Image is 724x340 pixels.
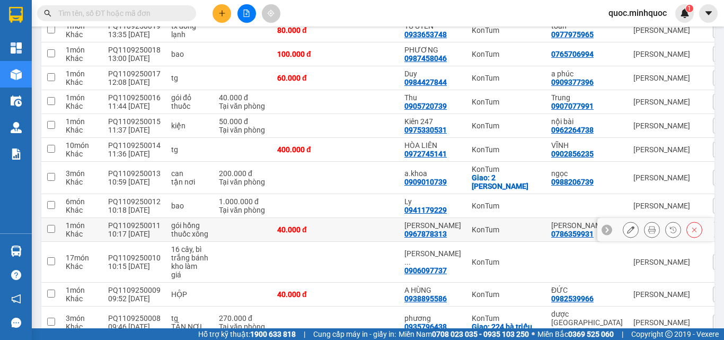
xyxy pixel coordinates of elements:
div: KonTum [472,50,541,58]
div: a phúc [551,69,623,78]
div: dược nam đông [551,310,623,327]
div: 40.000 đ [277,290,330,299]
div: kho làm giá [171,262,208,279]
div: PQ1109250017 [108,69,161,78]
span: Hỗ trợ kỹ thuật: [198,328,296,340]
div: Kem Thanh Nữ [404,249,461,266]
div: KonTum [101,9,175,22]
div: KonTum [472,145,541,154]
div: 13:35 [DATE] [108,30,161,39]
div: 80.000 đ [277,26,330,34]
div: 0905720739 [404,102,447,110]
div: KonTum [472,225,541,234]
div: Khác [66,30,98,39]
div: Khác [66,54,98,63]
div: 1.000.000 đ [219,197,267,206]
div: KonTum [472,121,541,130]
div: can [171,169,208,178]
div: PQ1109250008 [108,314,161,322]
div: Tại văn phòng [219,178,267,186]
span: message [11,318,21,328]
div: 1 món [66,93,98,102]
button: file-add [237,4,256,23]
div: 0975330531 [404,126,447,134]
div: Khác [66,178,98,186]
div: Trung [551,93,623,102]
span: | [304,328,305,340]
div: KonTum [472,290,541,299]
div: [PERSON_NAME] [633,26,702,34]
span: search [44,10,51,17]
span: | [622,328,623,340]
div: 10:15 [DATE] [108,262,161,271]
div: PQ1109250013 [108,169,161,178]
div: tg [171,74,208,82]
strong: 0708 023 035 - 0935 103 250 [432,330,529,338]
div: 0786359931 [551,230,594,238]
div: kiện [171,121,208,130]
div: 1 món [66,117,98,126]
img: warehouse-icon [11,246,22,257]
div: 80.000 [100,67,176,82]
div: 10:17 [DATE] [108,230,161,238]
span: CC : [100,69,114,81]
div: 10 món [66,141,98,150]
img: warehouse-icon [11,95,22,107]
strong: 0369 525 060 [568,330,614,338]
div: 60.000 đ [277,74,330,82]
div: [PERSON_NAME] [633,318,702,327]
div: 0982539966 [551,294,594,303]
div: 270.000 đ [219,314,267,322]
span: Cung cấp máy in - giấy in: [313,328,396,340]
div: KonTum [472,314,541,322]
div: ĐỨC [551,286,623,294]
div: 0906097737 [404,266,447,275]
div: [PERSON_NAME] [633,290,702,299]
div: 10:18 [DATE] [108,206,161,214]
div: 17 món [66,254,98,262]
div: Tại văn phòng [219,126,267,134]
div: tx đông lạnh [171,22,208,39]
div: Giao: 2 phan đình phùng [472,173,541,190]
div: [PERSON_NAME] [633,98,702,106]
div: KonTum [472,165,541,173]
button: caret-down [699,4,718,23]
div: [PERSON_NAME] [633,145,702,154]
div: 16 cây, bì trắng bánh [171,245,208,262]
img: dashboard-icon [11,42,22,54]
div: gói đỏ thuốc [171,93,208,110]
div: KonTum [472,26,541,34]
div: 6 món [66,197,98,206]
div: Khác [66,78,98,86]
div: Tại văn phòng [219,206,267,214]
div: 400.000 đ [277,145,330,154]
img: solution-icon [11,149,22,160]
div: [PERSON_NAME] [633,173,702,182]
div: 0977975965 [9,46,94,60]
div: gói hồng thuốc xông [171,221,208,238]
div: 0935796438 [404,322,447,331]
span: ⚪️ [532,332,535,336]
input: Tìm tên, số ĐT hoặc mã đơn [58,7,183,19]
div: 0967878313 [404,230,447,238]
div: PQ1109250009 [108,286,161,294]
div: HỘP [171,290,208,299]
span: file-add [243,10,250,17]
button: aim [262,4,280,23]
div: 0977975965 [551,30,594,39]
div: toàn [9,33,94,46]
div: 0984427844 [404,78,447,86]
div: Khác [66,206,98,214]
div: 0938895586 [404,294,447,303]
div: 0906887373 [551,327,594,335]
div: [PERSON_NAME] [633,50,702,58]
span: Nhận: [101,10,127,21]
div: 0988206739 [551,178,594,186]
div: Khác [66,322,98,331]
div: Kiên 247 [404,117,461,126]
div: Khác [66,294,98,303]
div: [PERSON_NAME] [633,121,702,130]
div: 1 món [66,286,98,294]
div: 0933653748 [404,30,447,39]
div: 3 món [66,314,98,322]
